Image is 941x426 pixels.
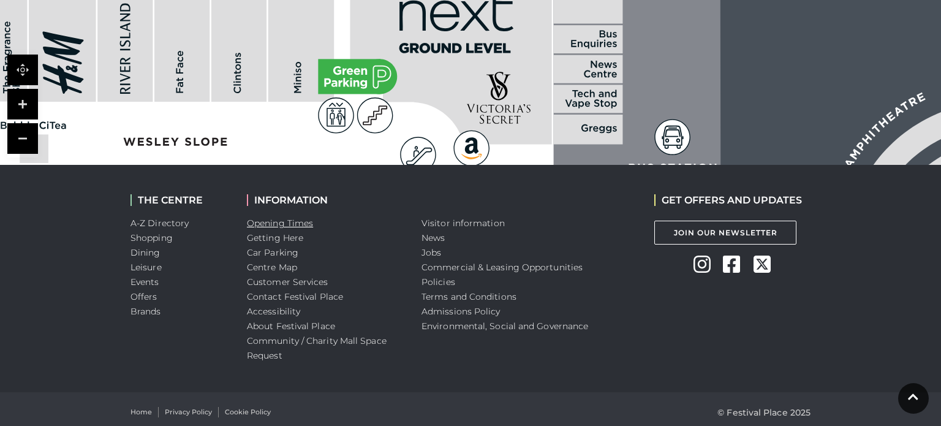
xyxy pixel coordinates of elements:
[247,335,387,361] a: Community / Charity Mall Space Request
[421,321,588,332] a: Environmental, Social and Governance
[247,194,403,206] h2: INFORMATION
[247,291,343,302] a: Contact Festival Place
[247,321,335,332] a: About Festival Place
[130,276,159,287] a: Events
[247,262,297,273] a: Centre Map
[130,407,152,417] a: Home
[130,291,157,302] a: Offers
[247,247,298,258] a: Car Parking
[654,221,796,245] a: Join Our Newsletter
[421,291,516,302] a: Terms and Conditions
[165,407,212,417] a: Privacy Policy
[421,232,445,243] a: News
[247,306,300,317] a: Accessibility
[421,218,505,229] a: Visitor information
[421,306,501,317] a: Admissions Policy
[421,276,455,287] a: Policies
[130,218,189,229] a: A-Z Directory
[130,247,161,258] a: Dining
[130,232,173,243] a: Shopping
[247,232,303,243] a: Getting Here
[130,306,161,317] a: Brands
[421,262,583,273] a: Commercial & Leasing Opportunities
[130,262,162,273] a: Leisure
[654,194,802,206] h2: GET OFFERS AND UPDATES
[421,247,441,258] a: Jobs
[225,407,271,417] a: Cookie Policy
[247,218,313,229] a: Opening Times
[130,194,229,206] h2: THE CENTRE
[247,276,328,287] a: Customer Services
[717,405,811,420] p: © Festival Place 2025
